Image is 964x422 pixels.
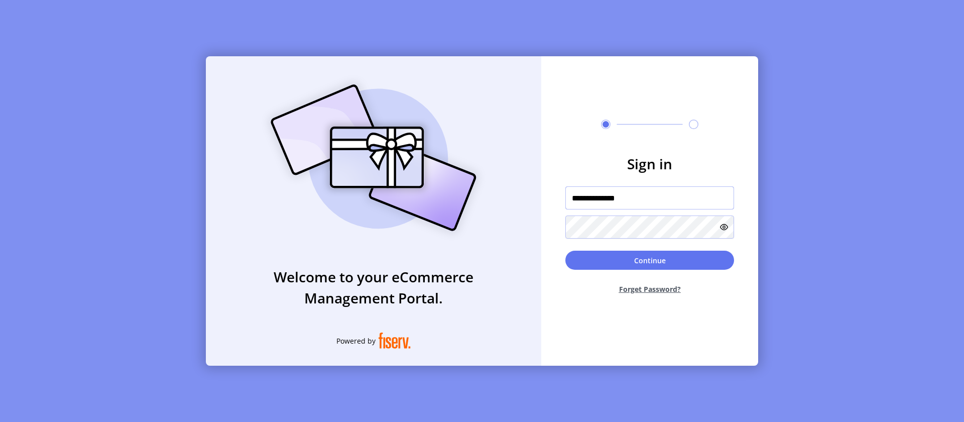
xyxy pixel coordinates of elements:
[206,266,541,308] h3: Welcome to your eCommerce Management Portal.
[336,336,376,346] span: Powered by
[565,276,734,302] button: Forget Password?
[565,251,734,270] button: Continue
[256,73,492,242] img: card_Illustration.svg
[565,153,734,174] h3: Sign in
